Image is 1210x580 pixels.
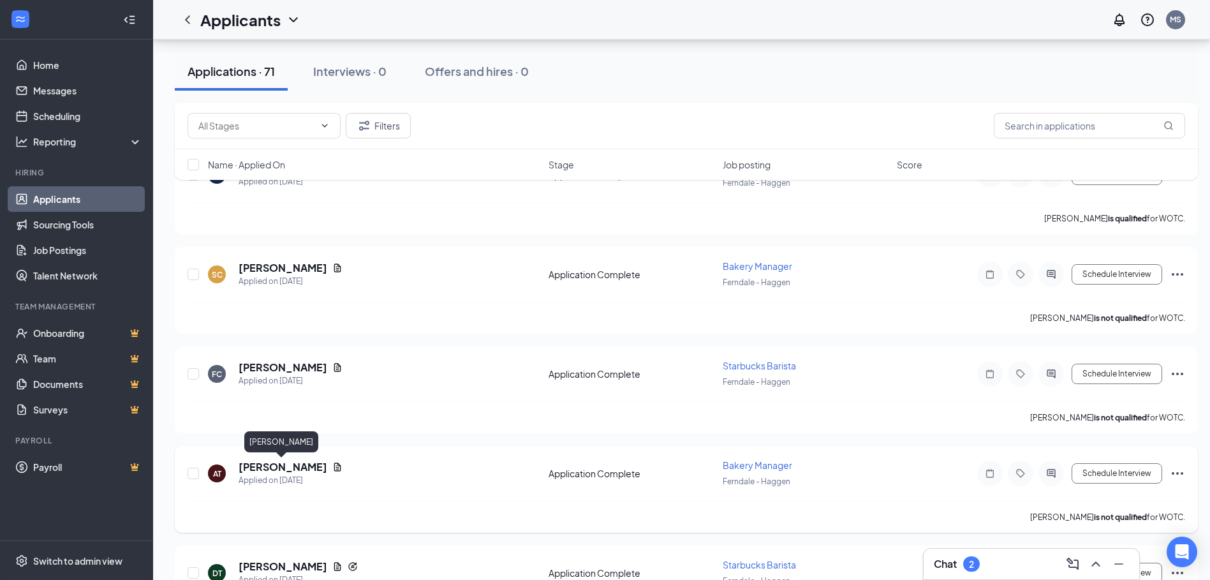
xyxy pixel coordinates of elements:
div: Interviews · 0 [313,63,387,79]
span: Bakery Manager [723,260,792,272]
p: [PERSON_NAME] for WOTC. [1030,313,1185,323]
a: OnboardingCrown [33,320,142,346]
button: ChevronUp [1086,554,1106,574]
svg: QuestionInfo [1140,12,1155,27]
span: Ferndale - Haggen [723,377,790,387]
input: All Stages [198,119,314,133]
div: Payroll [15,435,140,446]
svg: Notifications [1112,12,1127,27]
div: Applications · 71 [188,63,275,79]
span: Job posting [723,158,771,171]
svg: Ellipses [1170,466,1185,481]
a: Home [33,52,142,78]
div: MS [1170,14,1181,25]
svg: Tag [1013,269,1028,279]
b: is qualified [1108,214,1147,223]
svg: ActiveChat [1044,269,1059,279]
button: Minimize [1109,554,1129,574]
svg: ComposeMessage [1065,556,1081,572]
div: FC [212,369,222,380]
a: SurveysCrown [33,397,142,422]
input: Search in applications [994,113,1185,138]
div: [PERSON_NAME] [244,431,318,452]
svg: ChevronUp [1088,556,1103,572]
svg: ChevronLeft [180,12,195,27]
svg: Minimize [1111,556,1126,572]
a: Scheduling [33,103,142,129]
button: Schedule Interview [1072,264,1162,285]
span: Bakery Manager [723,459,792,471]
svg: ActiveChat [1044,468,1059,479]
svg: WorkstreamLogo [14,13,27,26]
div: Team Management [15,301,140,312]
button: Schedule Interview [1072,364,1162,384]
div: SC [212,269,223,280]
svg: Collapse [123,13,136,26]
svg: Note [982,269,998,279]
svg: Document [332,362,343,373]
button: Schedule Interview [1072,463,1162,484]
svg: Ellipses [1170,366,1185,382]
h5: [PERSON_NAME] [239,261,327,275]
div: Reporting [33,135,143,148]
a: TeamCrown [33,346,142,371]
a: Messages [33,78,142,103]
div: Application Complete [549,567,715,579]
p: [PERSON_NAME] for WOTC. [1044,213,1185,224]
p: [PERSON_NAME] for WOTC. [1030,412,1185,423]
a: Job Postings [33,237,142,263]
span: Name · Applied On [208,158,285,171]
div: DT [212,568,222,579]
h5: [PERSON_NAME] [239,361,327,375]
svg: Document [332,462,343,472]
svg: Filter [357,118,372,133]
h5: [PERSON_NAME] [239,560,327,574]
h5: [PERSON_NAME] [239,460,327,474]
a: Applicants [33,186,142,212]
svg: Tag [1013,468,1028,479]
div: Application Complete [549,368,715,380]
b: is not qualified [1094,313,1147,323]
svg: Analysis [15,135,28,148]
svg: Document [332,561,343,572]
b: is not qualified [1094,413,1147,422]
div: Open Intercom Messenger [1167,537,1197,567]
button: Filter Filters [346,113,411,138]
a: Talent Network [33,263,142,288]
span: Score [897,158,922,171]
div: 2 [969,559,974,570]
div: Application Complete [549,467,715,480]
span: Stage [549,158,574,171]
svg: ActiveChat [1044,369,1059,379]
span: Starbucks Barista [723,360,796,371]
h3: Chat [934,557,957,571]
svg: ChevronDown [320,121,330,131]
svg: ChevronDown [286,12,301,27]
a: Sourcing Tools [33,212,142,237]
span: Ferndale - Haggen [723,477,790,486]
b: is not qualified [1094,512,1147,522]
svg: Note [982,369,998,379]
svg: Settings [15,554,28,567]
button: ComposeMessage [1063,554,1083,574]
div: Switch to admin view [33,554,122,567]
div: Offers and hires · 0 [425,63,529,79]
div: AT [213,468,221,479]
span: Starbucks Barista [723,559,796,570]
div: Applied on [DATE] [239,375,343,387]
svg: Ellipses [1170,267,1185,282]
a: PayrollCrown [33,454,142,480]
div: Applied on [DATE] [239,275,343,288]
p: [PERSON_NAME] for WOTC. [1030,512,1185,523]
div: Application Complete [549,268,715,281]
h1: Applicants [200,9,281,31]
svg: Tag [1013,369,1028,379]
svg: Note [982,468,998,479]
div: Hiring [15,167,140,178]
svg: Document [332,263,343,273]
a: DocumentsCrown [33,371,142,397]
div: Applied on [DATE] [239,474,343,487]
svg: MagnifyingGlass [1163,121,1174,131]
svg: Reapply [348,561,358,572]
